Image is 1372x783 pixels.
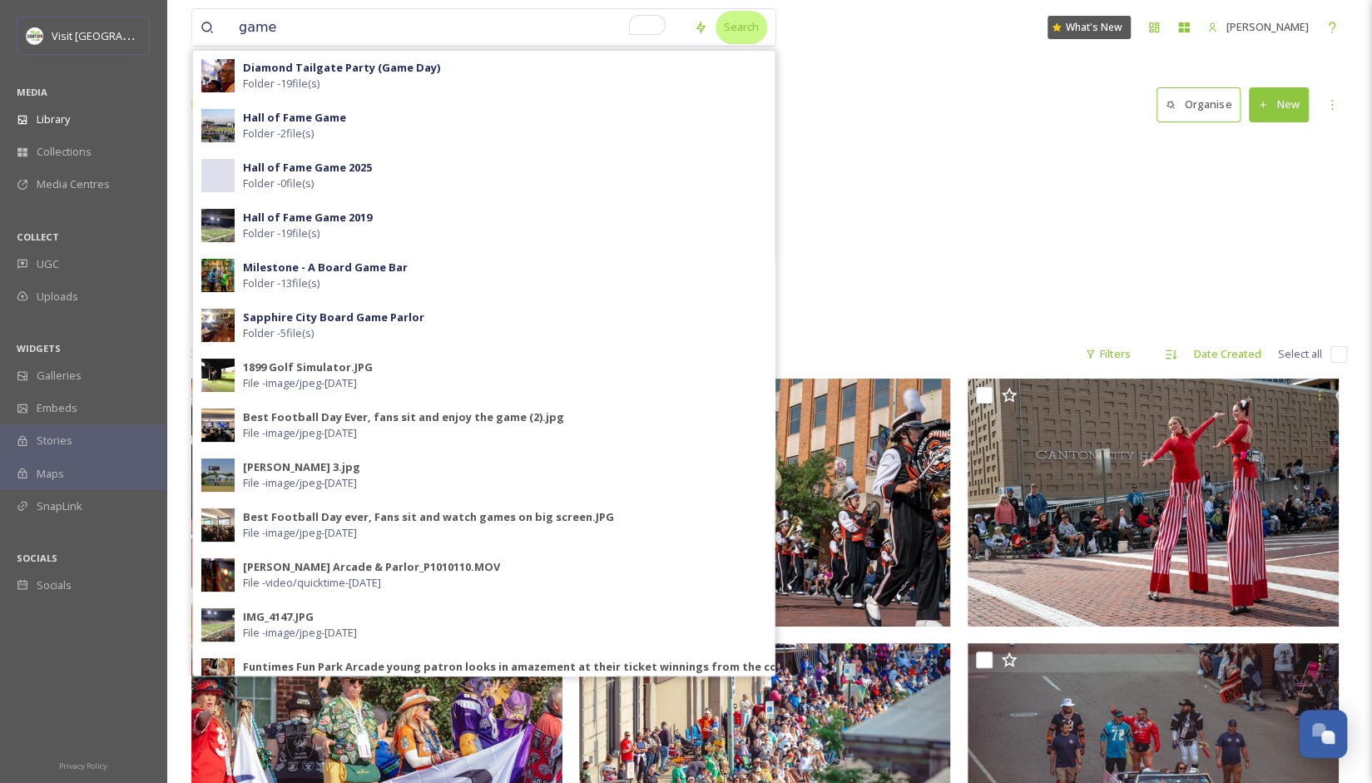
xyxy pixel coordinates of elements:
img: 700ed9d4-d283-4614-9b0f-461bd646bda3.jpg [201,309,235,342]
span: UGC [37,256,59,272]
span: Folder - 19 file(s) [243,225,319,241]
span: Folder - 5 file(s) [243,325,314,341]
img: a602d395-46e3-4dd0-aba0-c23a8aa15e7e.jpg [201,59,235,92]
div: [PERSON_NAME] Arcade & Parlor_P1010110.MOV [243,559,500,575]
span: Select all [1278,346,1322,362]
span: Media Centres [37,176,110,192]
span: SnapLink [37,498,82,514]
img: cca1ab0b-c964-47cd-80cd-2133b9b2e85a.jpg [201,259,235,292]
a: [PERSON_NAME] [1199,11,1317,43]
span: File - image/jpeg - [DATE] [243,475,357,491]
img: download.jpeg [27,27,43,44]
span: Maps [37,466,64,482]
span: Stories [37,433,72,448]
span: SOCIALS [17,552,57,564]
div: [PERSON_NAME] 3.jpg [243,459,360,475]
span: Folder - 0 file(s) [243,176,314,191]
a: Privacy Policy [59,755,107,775]
span: MEDIA [17,86,47,98]
span: Uploads [37,289,78,305]
button: Open Chat [1299,710,1347,758]
strong: Sapphire City Board Game Parlor [243,310,424,325]
img: 5cebebd0-e684-4322-ba42-826cf4c34637.jpg [201,458,235,492]
div: Funtimes Fun Park Arcade young patron looks in amazement at their ticket winnings from the coin g... [243,659,858,675]
strong: Hall of Fame Game 2025 [243,160,372,175]
a: What's New [1048,16,1131,39]
span: File - image/jpeg - [DATE] [243,525,357,541]
strong: Diamond Tailgate Party (Game Day) [243,60,440,75]
strong: Milestone - A Board Game Bar [243,260,408,275]
span: Embeds [37,400,77,416]
span: COLLECT [17,230,59,243]
span: File - image/jpeg - [DATE] [243,375,357,391]
div: 1899 Golf Simulator.JPG [243,359,373,375]
span: Folder - 13 file(s) [243,275,319,291]
span: Visit [GEOGRAPHIC_DATA] [52,27,181,43]
input: To enrich screen reader interactions, please activate Accessibility in Grammarly extension settings [230,9,686,46]
span: Library [37,112,70,127]
span: File - image/jpeg - [DATE] [243,425,357,441]
span: Folder - 19 file(s) [243,76,319,92]
div: Date Created [1186,338,1270,370]
img: 9d2d5b6b-0cab-451c-b379-b328f6b94c9a.jpg [201,209,235,242]
span: WIDGETS [17,342,61,354]
img: 72c9f9aa-bd44-43ad-90a2-90f97abf69e5.jpg [201,558,235,592]
span: Collections [37,144,92,160]
img: GRAND PARADE - 250802 - 1044910.jpg [968,379,1339,627]
img: 5705d424-2d73-4672-b07d-bbed40c68f47.jpg [201,658,235,691]
img: 921cdfc6-b6f7-4470-b01c-d066e089afdf.jpg [201,359,235,392]
div: Best Football Day Ever, fans sit and enjoy the game (2).jpg [243,409,564,425]
div: Filters [1077,338,1139,370]
span: File - video/quicktime - [DATE] [243,575,381,591]
strong: Hall of Fame Game 2019 [243,210,372,225]
span: Privacy Policy [59,761,107,771]
span: [PERSON_NAME] [1226,19,1309,34]
div: Best Football Day ever, Fans sit and watch games on big screen.JPG [243,509,614,525]
img: GRAND PARADE - 250802 - Drumcore.jpg [191,379,562,587]
span: Socials [37,577,72,593]
span: Folder - 2 file(s) [243,126,314,141]
img: 4ad4d23a-591f-4179-a6cf-2719a9b68761.jpg [201,109,235,142]
div: Search [716,11,767,43]
img: 2ab344fd-ad45-4190-91b8-9ea85158fa7c.jpg [201,409,235,442]
span: Galleries [37,368,82,384]
button: New [1249,87,1309,121]
button: Organise [1157,87,1241,121]
span: File - image/jpeg - [DATE] [243,625,357,641]
strong: Hall of Fame Game [243,110,346,125]
span: File - image/jpeg - [DATE] [243,675,357,691]
img: 47981a11-2ee6-469a-8030-c154686f3ab6.jpg [201,508,235,542]
span: 32 file s [191,346,225,362]
img: dbbbb6d0-ba5d-4221-a5af-9e4f9f56b795.jpg [201,608,235,642]
div: IMG_4147.JPG [243,609,314,625]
